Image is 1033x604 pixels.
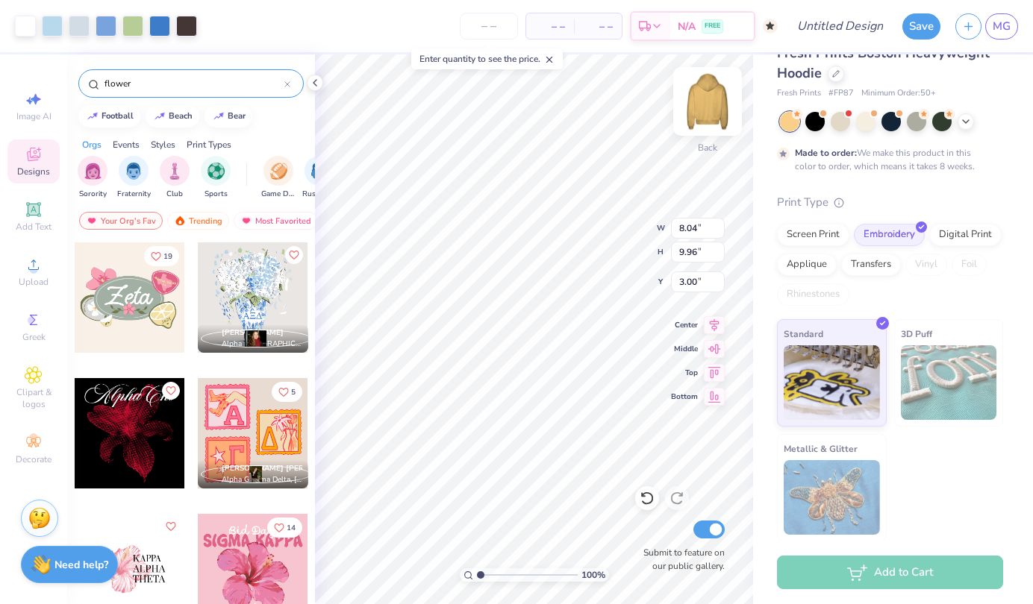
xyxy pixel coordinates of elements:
[795,147,857,159] strong: Made to order:
[671,368,698,378] span: Top
[17,166,50,177] span: Designs
[103,76,284,91] input: Try "Alpha"
[993,18,1011,35] span: MG
[929,224,1002,246] div: Digital Print
[201,156,231,200] button: filter button
[117,156,151,200] button: filter button
[82,138,102,151] div: Orgs
[905,254,947,276] div: Vinyl
[160,156,190,200] div: filter for Club
[154,112,166,121] img: trend_line.gif
[777,283,849,306] div: Rhinestones
[581,568,605,582] span: 100 %
[985,13,1018,40] a: MG
[117,189,151,200] span: Fraternity
[460,13,518,40] input: – –
[698,141,717,154] div: Back
[784,441,858,456] span: Metallic & Glitter
[125,163,142,180] img: Fraternity Image
[54,558,108,572] strong: Need help?
[166,163,183,180] img: Club Image
[160,156,190,200] button: filter button
[535,19,565,34] span: – –
[162,518,180,535] button: Like
[302,156,337,200] button: filter button
[777,224,849,246] div: Screen Print
[777,254,837,276] div: Applique
[222,327,284,338] span: [PERSON_NAME]
[87,112,99,121] img: trend_line.gif
[267,518,302,538] button: Like
[7,386,60,410] span: Clipart & logos
[777,194,1003,211] div: Print Type
[785,11,895,41] input: Untitled Design
[285,246,303,264] button: Like
[84,163,102,180] img: Sorority Image
[240,216,252,226] img: most_fav.gif
[213,112,225,121] img: trend_line.gif
[16,453,52,465] span: Decorate
[162,382,180,400] button: Like
[901,326,932,342] span: 3D Puff
[16,221,52,233] span: Add Text
[795,146,979,173] div: We make this product in this color to order, which means it takes 8 weeks.
[222,339,302,350] span: Alpha [GEOGRAPHIC_DATA], [GEOGRAPHIC_DATA][US_STATE]
[302,156,337,200] div: filter for Rush & Bid
[102,112,134,120] div: football
[22,331,46,343] span: Greek
[272,382,302,402] button: Like
[205,105,252,128] button: bear
[952,254,987,276] div: Foil
[187,138,231,151] div: Print Types
[146,105,199,128] button: beach
[78,156,107,200] button: filter button
[861,87,936,100] span: Minimum Order: 50 +
[113,138,140,151] div: Events
[234,212,318,230] div: Most Favorited
[261,156,296,200] button: filter button
[777,87,821,100] span: Fresh Prints
[784,460,880,535] img: Metallic & Glitter
[270,163,287,180] img: Game Day Image
[169,112,193,120] div: beach
[854,224,925,246] div: Embroidery
[207,163,225,180] img: Sports Image
[583,19,613,34] span: – –
[261,156,296,200] div: filter for Game Day
[163,253,172,260] span: 19
[678,19,696,34] span: N/A
[261,189,296,200] span: Game Day
[901,345,997,420] img: 3D Puff
[902,13,940,40] button: Save
[671,320,698,330] span: Center
[784,345,880,420] img: Standard
[311,163,328,180] img: Rush & Bid Image
[78,156,107,200] div: filter for Sorority
[671,391,698,402] span: Bottom
[784,326,823,342] span: Standard
[222,474,302,485] span: Alpha Gamma Delta, [GEOGRAPHIC_DATA][US_STATE]
[79,212,163,230] div: Your Org's Fav
[705,21,720,31] span: FREE
[205,189,228,200] span: Sports
[678,72,737,131] img: Back
[174,216,186,226] img: trending.gif
[671,344,698,354] span: Middle
[166,189,183,200] span: Club
[86,216,98,226] img: most_fav.gif
[144,246,179,266] button: Like
[411,48,563,69] div: Enter quantity to see the price.
[79,189,107,200] span: Sorority
[222,463,348,474] span: [PERSON_NAME] [PERSON_NAME]
[635,546,725,573] label: Submit to feature on our public gallery.
[16,110,52,122] span: Image AI
[151,138,175,151] div: Styles
[19,276,49,288] span: Upload
[841,254,901,276] div: Transfers
[78,105,140,128] button: football
[201,156,231,200] div: filter for Sports
[287,524,296,532] span: 14
[291,388,296,396] span: 5
[167,212,229,230] div: Trending
[302,189,337,200] span: Rush & Bid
